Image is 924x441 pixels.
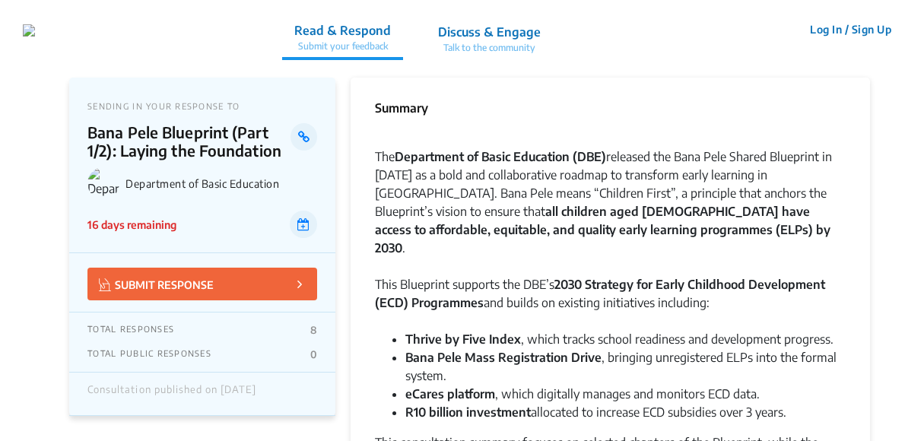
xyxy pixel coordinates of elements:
[405,403,846,421] li: allocated to increase ECD subsidies over 3 years.
[87,348,211,360] p: TOTAL PUBLIC RESPONSES
[99,278,111,291] img: Vector.jpg
[375,277,825,310] strong: 2030 Strategy for Early Childhood Development (ECD) Programmes
[87,268,317,300] button: SUBMIT RESPONSE
[87,167,119,199] img: Department of Basic Education logo
[375,148,846,275] div: The released the Bana Pele Shared Blueprint in [DATE] as a bold and collaborative roadmap to tran...
[405,348,846,385] li: , bringing unregistered ELPs into the formal system.
[375,275,846,330] div: This Blueprint supports the DBE’s and builds on existing initiatives including:
[405,386,495,401] strong: eCares platform
[405,385,846,403] li: , which digitally manages and monitors ECD data.
[99,275,214,293] p: SUBMIT RESPONSE
[310,324,317,336] p: 8
[375,204,830,255] strong: all children aged [DEMOGRAPHIC_DATA] have access to affordable, equitable, and quality early lear...
[405,405,463,420] strong: R10 billion
[466,405,531,420] strong: investment
[438,23,541,41] p: Discuss & Engage
[375,99,428,117] p: Summary
[438,41,541,55] p: Talk to the community
[294,40,391,53] p: Submit your feedback
[395,149,606,164] strong: Department of Basic Education (DBE)
[294,21,391,40] p: Read & Respond
[87,384,256,404] div: Consultation published on [DATE]
[405,350,602,365] strong: Bana Pele Mass Registration Drive
[800,17,901,41] button: Log In / Sign Up
[87,324,174,336] p: TOTAL RESPONSES
[87,101,317,111] p: SENDING IN YOUR RESPONSE TO
[125,177,317,190] p: Department of Basic Education
[405,332,521,347] strong: Thrive by Five Index
[23,24,35,36] img: r3bhv9o7vttlwasn7lg2llmba4yf
[405,330,846,348] li: , which tracks school readiness and development progress.
[87,123,291,160] p: Bana Pele Blueprint (Part 1/2): Laying the Foundation
[310,348,317,360] p: 0
[87,217,176,233] p: 16 days remaining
